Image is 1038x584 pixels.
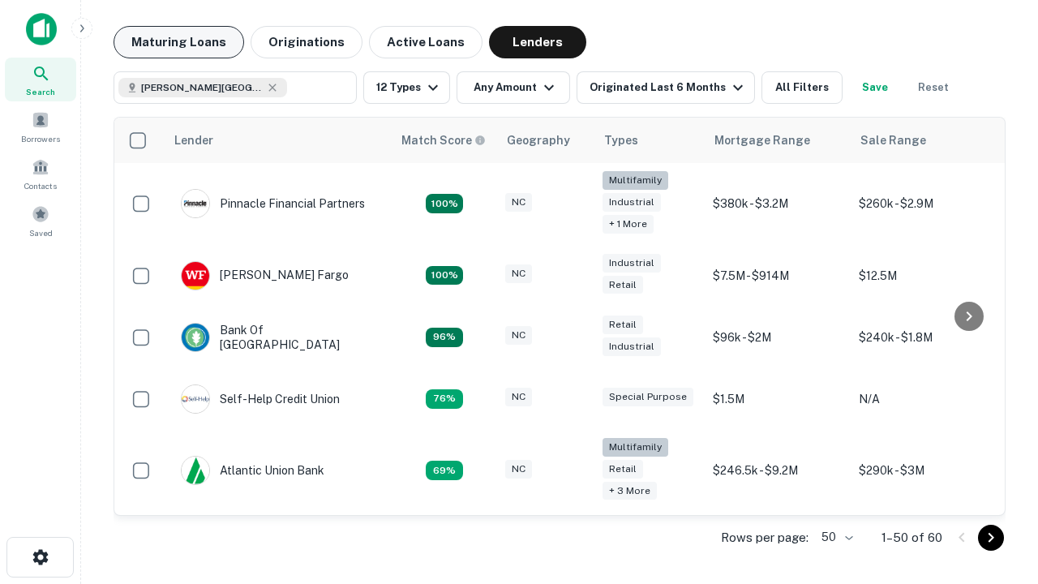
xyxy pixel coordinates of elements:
td: $260k - $2.9M [851,163,997,245]
img: picture [182,385,209,413]
span: Saved [29,226,53,239]
iframe: Chat Widget [957,402,1038,480]
div: 50 [815,526,856,549]
div: NC [505,460,532,479]
div: Matching Properties: 11, hasApolloMatch: undefined [426,389,463,409]
p: Rows per page: [721,528,809,547]
a: Borrowers [5,105,76,148]
th: Geography [497,118,594,163]
div: Matching Properties: 14, hasApolloMatch: undefined [426,328,463,347]
span: Borrowers [21,132,60,145]
a: Search [5,58,76,101]
div: Sale Range [860,131,926,150]
td: $240k - $1.8M [851,307,997,368]
div: Atlantic Union Bank [181,456,324,485]
span: [PERSON_NAME][GEOGRAPHIC_DATA], [GEOGRAPHIC_DATA] [141,80,263,95]
button: All Filters [761,71,843,104]
div: Multifamily [603,438,668,457]
div: Retail [603,316,643,334]
div: Geography [507,131,570,150]
div: Lender [174,131,213,150]
div: Retail [603,276,643,294]
div: Special Purpose [603,388,693,406]
div: NC [505,326,532,345]
div: + 3 more [603,482,657,500]
div: Mortgage Range [714,131,810,150]
p: 1–50 of 60 [881,528,942,547]
div: NC [505,193,532,212]
th: Sale Range [851,118,997,163]
div: Matching Properties: 15, hasApolloMatch: undefined [426,266,463,286]
img: picture [182,457,209,484]
button: 12 Types [363,71,450,104]
div: [PERSON_NAME] Fargo [181,261,349,290]
button: Reset [907,71,959,104]
a: Contacts [5,152,76,195]
span: Search [26,85,55,98]
div: Bank Of [GEOGRAPHIC_DATA] [181,323,375,352]
img: capitalize-icon.png [26,13,57,45]
a: Saved [5,199,76,243]
td: $7.5M - $914M [705,245,851,307]
div: Industrial [603,193,661,212]
button: Save your search to get updates of matches that match your search criteria. [849,71,901,104]
div: Industrial [603,337,661,356]
button: Originated Last 6 Months [577,71,755,104]
img: picture [182,190,209,217]
button: Originations [251,26,362,58]
td: $290k - $3M [851,430,997,512]
td: $380k - $3.2M [705,163,851,245]
button: Maturing Loans [114,26,244,58]
button: Lenders [489,26,586,58]
td: $246.5k - $9.2M [705,430,851,512]
h6: Match Score [401,131,483,149]
div: NC [505,388,532,406]
td: $96k - $2M [705,307,851,368]
div: Matching Properties: 26, hasApolloMatch: undefined [426,194,463,213]
div: Types [604,131,638,150]
th: Types [594,118,705,163]
th: Capitalize uses an advanced AI algorithm to match your search with the best lender. The match sco... [392,118,497,163]
div: Self-help Credit Union [181,384,340,414]
div: NC [505,264,532,283]
div: Industrial [603,254,661,273]
span: Contacts [24,179,57,192]
div: Multifamily [603,171,668,190]
button: Go to next page [978,525,1004,551]
div: Capitalize uses an advanced AI algorithm to match your search with the best lender. The match sco... [401,131,486,149]
td: $12.5M [851,245,997,307]
th: Lender [165,118,392,163]
td: $1.5M [705,368,851,430]
div: Matching Properties: 10, hasApolloMatch: undefined [426,461,463,480]
img: picture [182,262,209,290]
div: + 1 more [603,215,654,234]
div: Retail [603,460,643,479]
img: picture [182,324,209,351]
div: Pinnacle Financial Partners [181,189,365,218]
div: Originated Last 6 Months [590,78,748,97]
td: N/A [851,368,997,430]
th: Mortgage Range [705,118,851,163]
button: Any Amount [457,71,570,104]
button: Active Loans [369,26,483,58]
